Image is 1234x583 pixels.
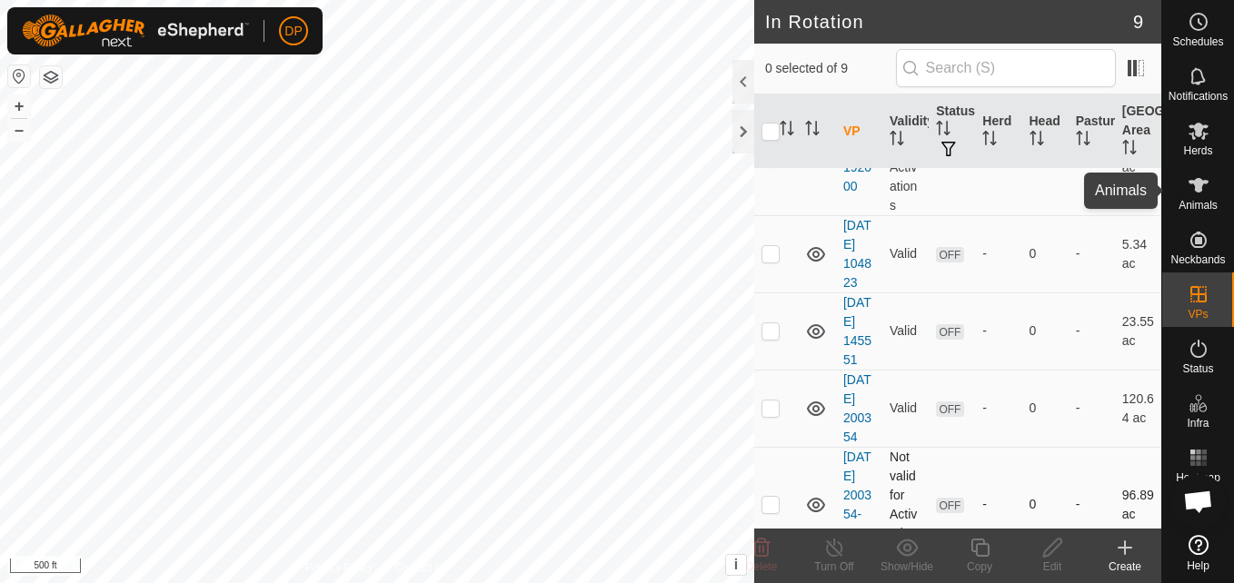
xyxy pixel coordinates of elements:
td: 120.64 ac [1115,370,1161,447]
span: Infra [1187,418,1209,429]
span: 0 selected of 9 [765,59,896,78]
p-sorticon: Activate to sort [1122,143,1137,157]
a: [DATE] 104823 [843,218,871,290]
span: Schedules [1172,36,1223,47]
button: – [8,119,30,141]
span: OFF [936,247,963,262]
span: Status [1182,363,1213,374]
span: Delete [746,560,778,573]
button: i [726,555,746,575]
a: Open chat [1171,474,1226,529]
span: Animals [1179,200,1218,211]
a: [DATE] 145551 [843,295,871,367]
img: Gallagher Logo [22,15,249,47]
input: Search (S) [896,49,1116,87]
td: Valid [882,370,929,447]
span: DP [284,22,302,41]
div: Edit [1016,558,1089,575]
th: Herd [975,94,1021,169]
div: - [982,321,1014,341]
a: [DATE] 192000 [843,122,871,193]
a: Privacy Policy [305,559,373,576]
button: + [8,95,30,117]
p-sorticon: Activate to sort [1076,133,1090,148]
td: 96.89 ac [1115,447,1161,562]
button: Reset Map [8,65,30,87]
td: - [1069,370,1115,447]
p-sorticon: Activate to sort [890,133,904,148]
div: - [982,244,1014,263]
span: Herds [1183,145,1212,156]
th: Head [1022,94,1069,169]
td: 0 [1022,370,1069,447]
a: Contact Us [395,559,449,576]
p-sorticon: Activate to sort [805,124,820,138]
td: 0 [1022,215,1069,292]
th: Pasture [1069,94,1115,169]
div: Turn Off [798,558,871,575]
p-sorticon: Activate to sort [780,124,794,138]
span: Heatmap [1176,472,1220,483]
div: Create [1089,558,1161,575]
td: - [1069,215,1115,292]
button: Map Layers [40,66,62,88]
a: [DATE] 200354-VP001 [843,450,874,559]
span: Neckbands [1170,254,1225,265]
td: Valid [882,292,929,370]
span: OFF [936,401,963,417]
td: Not valid for Activations [882,447,929,562]
p-sorticon: Activate to sort [936,124,950,138]
th: [GEOGRAPHIC_DATA] Area [1115,94,1161,169]
td: - [1069,447,1115,562]
span: OFF [936,498,963,513]
a: Help [1162,528,1234,578]
span: Notifications [1169,91,1228,102]
div: - [982,495,1014,514]
p-sorticon: Activate to sort [1030,133,1044,148]
td: 5.34 ac [1115,215,1161,292]
th: Validity [882,94,929,169]
span: OFF [936,324,963,340]
p-sorticon: Activate to sort [982,133,997,148]
span: VPs [1188,309,1208,320]
a: [DATE] 200354 [843,372,871,444]
span: i [734,557,738,572]
th: Status [929,94,975,169]
div: Show/Hide [871,558,943,575]
h2: In Rotation [765,11,1133,33]
td: 0 [1022,447,1069,562]
td: - [1069,292,1115,370]
th: VP [836,94,882,169]
span: Help [1187,560,1209,571]
td: 0 [1022,292,1069,370]
td: Valid [882,215,929,292]
td: 23.55 ac [1115,292,1161,370]
div: Copy [943,558,1016,575]
div: - [982,399,1014,418]
span: 9 [1133,8,1143,35]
